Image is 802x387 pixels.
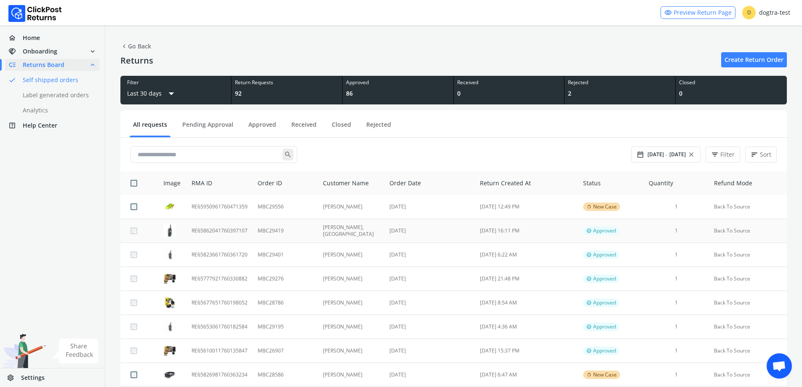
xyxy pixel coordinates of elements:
[253,315,318,339] td: MBC29195
[235,79,339,86] div: Return Requests
[23,61,64,69] span: Returns Board
[644,171,709,195] th: Quantity
[709,267,787,291] td: Back To Source
[475,243,578,267] td: [DATE] 6:22 AM
[593,227,616,234] span: Approved
[475,267,578,291] td: [DATE] 21:48 PM
[346,79,450,86] div: Approved
[475,195,578,219] td: [DATE] 12:49 PM
[253,171,318,195] th: Order ID
[363,120,394,135] a: Rejected
[384,339,475,363] td: [DATE]
[637,149,644,160] span: date_range
[679,89,783,98] div: 0
[742,6,790,19] div: dogtra-test
[709,315,787,339] td: Back To Source
[23,121,57,130] span: Help Center
[709,243,787,267] td: Back To Source
[586,251,592,258] span: verified
[5,104,110,116] a: Analytics
[384,267,475,291] td: [DATE]
[644,195,709,219] td: 1
[346,89,450,98] div: 86
[318,291,384,315] td: [PERSON_NAME]
[21,374,45,382] span: Settings
[153,171,187,195] th: Image
[593,251,616,258] span: Approved
[187,195,253,219] td: RE65950961760471359
[475,171,578,195] th: Return Created At
[384,171,475,195] th: Order Date
[384,243,475,267] td: [DATE]
[253,339,318,363] td: MBC26907
[709,291,787,315] td: Back To Source
[318,171,384,195] th: Customer Name
[709,171,787,195] th: Refund Mode
[586,275,592,282] span: verified
[593,347,616,354] span: Approved
[318,243,384,267] td: [PERSON_NAME]
[644,315,709,339] td: 1
[253,291,318,315] td: MBC28786
[742,6,756,19] span: D
[8,120,23,131] span: help_center
[253,195,318,219] td: MBC29556
[282,149,293,160] span: search
[5,74,110,86] a: doneSelf shipped orders
[23,47,57,56] span: Onboarding
[666,150,668,159] span: -
[245,120,280,135] a: Approved
[721,52,787,67] a: Create Return Order
[709,195,787,219] td: Back To Source
[253,219,318,243] td: MBC29419
[568,89,672,98] div: 2
[586,347,592,354] span: verified
[384,315,475,339] td: [DATE]
[53,339,99,363] img: share feedback
[5,32,100,44] a: homeHome
[253,243,318,267] td: MBC29401
[163,344,176,357] img: row_image
[669,151,686,158] span: [DATE]
[163,296,176,309] img: row_image
[709,363,787,387] td: Back To Source
[475,219,578,243] td: [DATE] 16:11 PM
[318,219,384,243] td: [PERSON_NAME], [GEOGRAPHIC_DATA]
[687,149,695,160] span: close
[384,291,475,315] td: [DATE]
[475,363,578,387] td: [DATE] 6:47 AM
[664,7,672,19] span: visibility
[644,267,709,291] td: 1
[593,299,616,306] span: Approved
[187,267,253,291] td: RE65777921760330882
[187,219,253,243] td: RE65862041760397107
[127,86,178,101] button: Last 30 daysarrow_drop_down
[328,120,354,135] a: Closed
[163,249,176,260] img: row_image
[8,45,23,57] span: handshake
[644,243,709,267] td: 1
[318,339,384,363] td: [PERSON_NAME]
[163,200,176,213] img: row_image
[384,219,475,243] td: [DATE]
[165,86,178,101] span: arrow_drop_down
[751,149,758,160] span: sort
[7,372,21,384] span: settings
[120,40,151,52] span: Go Back
[318,315,384,339] td: [PERSON_NAME]
[586,323,592,330] span: verified
[384,195,475,219] td: [DATE]
[187,363,253,387] td: RE65826981760363234
[127,79,224,86] div: Filter
[253,363,318,387] td: MBC28586
[709,219,787,243] td: Back To Source
[745,147,777,163] button: sortSort
[679,79,783,86] div: Closed
[318,195,384,219] td: [PERSON_NAME]
[586,227,592,234] span: verified
[187,291,253,315] td: RE65677651760198052
[475,291,578,315] td: [DATE] 8:54 AM
[644,363,709,387] td: 1
[120,56,153,66] h4: Returns
[593,275,616,282] span: Approved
